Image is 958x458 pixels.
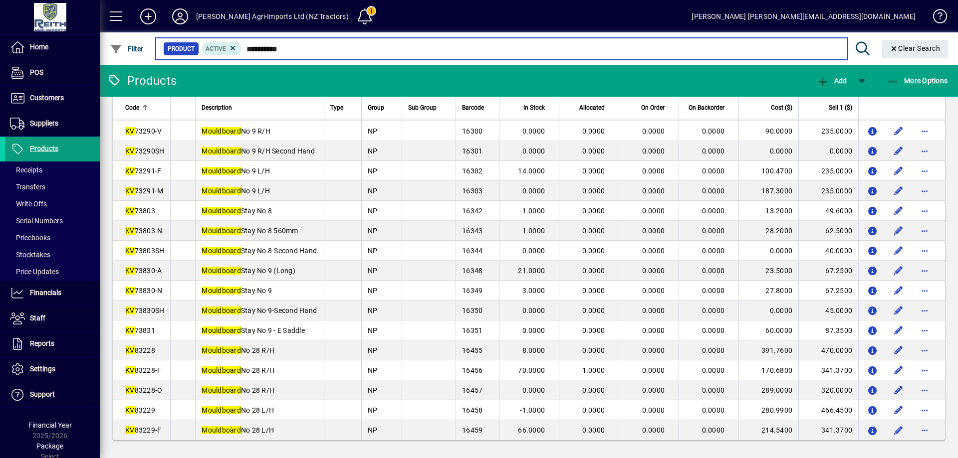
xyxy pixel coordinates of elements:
[368,366,378,374] span: NP
[642,227,665,235] span: 0.0000
[738,360,798,380] td: 170.6800
[30,339,54,347] span: Reports
[702,267,725,275] span: 0.0000
[685,102,733,113] div: On Backorder
[829,102,852,113] span: Sell 1 ($)
[330,102,343,113] span: Type
[702,306,725,314] span: 0.0000
[5,246,100,263] a: Stocktakes
[522,306,545,314] span: 0.0000
[891,382,907,398] button: Edit
[30,68,43,76] span: POS
[738,161,798,181] td: 100.4700
[202,306,241,314] em: Mouldboard
[462,147,482,155] span: 16301
[738,201,798,221] td: 13.2000
[518,426,545,434] span: 66.0000
[202,187,270,195] span: No 9 L/H
[642,247,665,255] span: 0.0000
[917,123,933,139] button: More options
[642,167,665,175] span: 0.0000
[917,143,933,159] button: More options
[125,147,135,155] em: KV
[520,406,545,414] span: -1.0000
[368,386,378,394] span: NP
[887,77,948,85] span: More Options
[798,221,858,241] td: 62.5000
[882,40,949,58] button: Clear
[28,421,72,429] span: Financial Year
[579,102,605,113] span: Allocated
[738,261,798,281] td: 23.5000
[125,326,135,334] em: KV
[125,406,135,414] em: KV
[30,289,61,297] span: Financials
[520,207,545,215] span: -1.0000
[5,111,100,136] a: Suppliers
[814,72,849,90] button: Add
[738,241,798,261] td: 0.0000
[798,400,858,420] td: 466.4500
[125,227,162,235] span: 73803-N
[702,227,725,235] span: 0.0000
[202,406,241,414] em: Mouldboard
[642,326,665,334] span: 0.0000
[125,127,135,135] em: KV
[30,314,45,322] span: Staff
[5,178,100,195] a: Transfers
[702,127,725,135] span: 0.0000
[462,247,482,255] span: 16344
[202,386,274,394] span: No 28 R/H
[125,207,155,215] span: 73803
[582,267,605,275] span: 0.0000
[368,187,378,195] span: NP
[202,247,241,255] em: Mouldboard
[5,229,100,246] a: Pricebooks
[642,127,665,135] span: 0.0000
[642,386,665,394] span: 0.0000
[738,340,798,360] td: 391.7600
[368,426,378,434] span: NP
[202,306,317,314] span: Stay No 9-Second Hand
[738,281,798,301] td: 27.8000
[462,127,482,135] span: 16300
[462,406,482,414] span: 16458
[522,127,545,135] span: 0.0000
[798,161,858,181] td: 235.0000
[798,261,858,281] td: 67.2500
[125,346,135,354] em: KV
[917,362,933,378] button: More options
[798,301,858,320] td: 45.0000
[5,161,100,178] a: Receipts
[368,207,378,215] span: NP
[702,287,725,295] span: 0.0000
[10,268,59,276] span: Price Updates
[891,163,907,179] button: Edit
[5,306,100,331] a: Staff
[582,326,605,334] span: 0.0000
[522,147,545,155] span: 0.0000
[5,195,100,212] a: Write Offs
[917,243,933,259] button: More options
[125,426,161,434] span: 83229-F
[582,306,605,314] span: 0.0000
[641,102,665,113] span: On Order
[368,102,396,113] div: Group
[522,287,545,295] span: 3.0000
[522,247,545,255] span: 0.0000
[5,382,100,407] a: Support
[202,406,274,414] span: No 28 L/H
[408,102,437,113] span: Sub Group
[202,167,270,175] span: No 9 L/H
[582,167,605,175] span: 0.0000
[917,163,933,179] button: More options
[582,366,605,374] span: 1.0000
[462,187,482,195] span: 16303
[125,247,164,255] span: 73803SH
[125,326,155,334] span: 73831
[518,267,545,275] span: 21.0000
[702,386,725,394] span: 0.0000
[738,181,798,201] td: 187.3000
[917,303,933,318] button: More options
[522,346,545,354] span: 8.0000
